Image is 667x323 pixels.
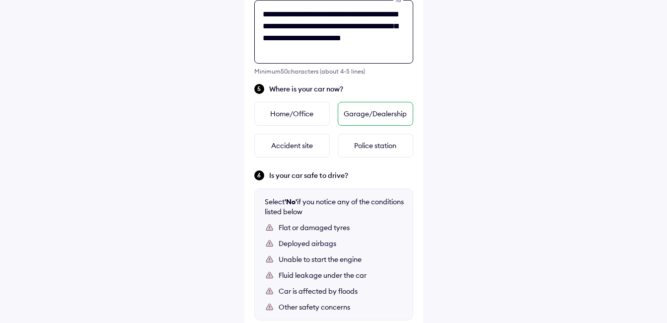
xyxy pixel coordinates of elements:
[254,68,413,75] div: Minimum 50 characters (about 4-5 lines)
[279,223,403,233] div: Flat or damaged tyres
[279,286,403,296] div: Car is affected by floods
[338,102,413,126] div: Garage/Dealership
[279,302,403,312] div: Other safety concerns
[338,134,413,158] div: Police station
[269,84,413,94] span: Where is your car now?
[285,197,297,206] b: 'No'
[265,197,404,217] div: Select if you notice any of the conditions listed below
[254,102,330,126] div: Home/Office
[279,254,403,264] div: Unable to start the engine
[279,270,403,280] div: Fluid leakage under the car
[254,134,330,158] div: Accident site
[269,170,413,180] span: Is your car safe to drive?
[279,239,403,248] div: Deployed airbags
